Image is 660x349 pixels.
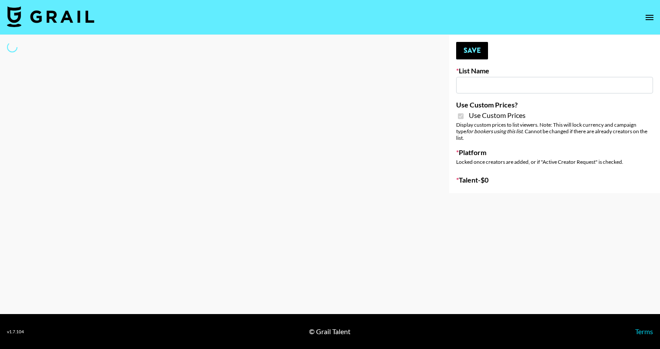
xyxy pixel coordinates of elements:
[7,6,94,27] img: Grail Talent
[7,329,24,335] div: v 1.7.104
[309,327,351,336] div: © Grail Talent
[456,148,653,157] label: Platform
[456,176,653,184] label: Talent - $ 0
[456,100,653,109] label: Use Custom Prices?
[469,111,526,120] span: Use Custom Prices
[635,327,653,335] a: Terms
[466,128,522,135] em: for bookers using this list
[641,9,658,26] button: open drawer
[456,66,653,75] label: List Name
[456,159,653,165] div: Locked once creators are added, or if "Active Creator Request" is checked.
[456,121,653,141] div: Display custom prices to list viewers. Note: This will lock currency and campaign type . Cannot b...
[456,42,488,59] button: Save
